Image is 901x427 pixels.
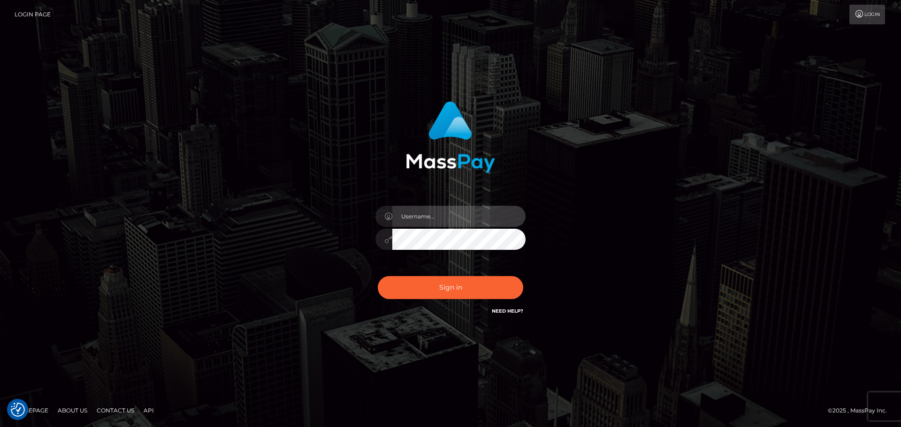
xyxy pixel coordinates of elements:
[828,405,894,416] div: © 2025 , MassPay Inc.
[11,403,25,417] img: Revisit consent button
[140,403,158,418] a: API
[406,101,495,173] img: MassPay Login
[378,276,523,299] button: Sign in
[392,206,526,227] input: Username...
[93,403,138,418] a: Contact Us
[15,5,51,24] a: Login Page
[10,403,52,418] a: Homepage
[11,403,25,417] button: Consent Preferences
[54,403,91,418] a: About Us
[849,5,885,24] a: Login
[492,308,523,314] a: Need Help?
